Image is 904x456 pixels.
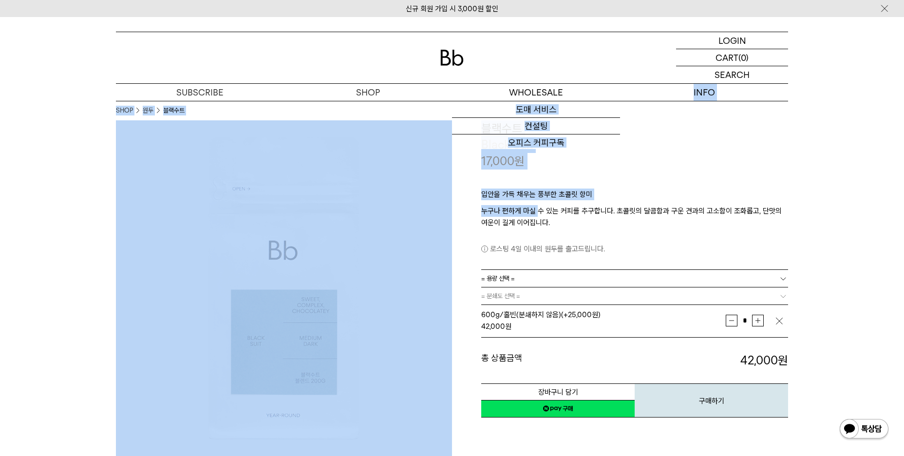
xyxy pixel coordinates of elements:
[481,322,505,331] strong: 42,000
[452,84,620,101] p: WHOLESALE
[481,352,635,369] dt: 총 상품금액
[726,315,737,326] button: 감소
[143,106,153,115] a: 원두
[481,243,788,255] p: 로스팅 4일 이내의 원두를 출고드립니다.
[774,316,784,326] img: 삭제
[676,32,788,49] a: LOGIN
[481,310,601,319] span: 600g/홀빈(분쇄하지 않음) (+25,000원)
[676,49,788,66] a: CART (0)
[778,353,788,367] b: 원
[452,134,620,151] a: 오피스 커피구독
[481,287,520,304] span: = 분쇄도 선택 =
[481,383,635,400] button: 장바구니 담기
[718,32,746,49] p: LOGIN
[452,101,620,118] a: 도매 서비스
[406,4,498,13] a: 신규 회원 가입 시 3,000원 할인
[481,205,788,228] p: 누구나 편하게 마실 수 있는 커피를 추구합니다. 초콜릿의 달콤함과 구운 견과의 고소함이 조화롭고, 단맛의 여운이 길게 이어집니다.
[116,84,284,101] a: SUBSCRIBE
[481,189,788,205] p: 입안을 가득 채우는 풍부한 초콜릿 향미
[635,383,788,418] button: 구매하기
[452,118,620,134] a: 컨설팅
[116,106,133,115] a: SHOP
[620,84,788,101] p: INFO
[481,400,635,418] a: 새창
[740,353,788,367] strong: 42,000
[284,84,452,101] a: SHOP
[715,66,750,83] p: SEARCH
[163,106,185,115] li: 블랙수트
[752,315,764,326] button: 증가
[481,270,515,287] span: = 용량 선택 =
[738,49,749,66] p: (0)
[481,321,726,332] div: 원
[481,120,788,137] h3: 블랙수트
[514,154,525,168] span: 원
[481,136,788,153] p: Black Suit
[716,49,738,66] p: CART
[839,418,889,441] img: 카카오톡 채널 1:1 채팅 버튼
[440,50,464,66] img: 로고
[481,153,525,170] p: 17,000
